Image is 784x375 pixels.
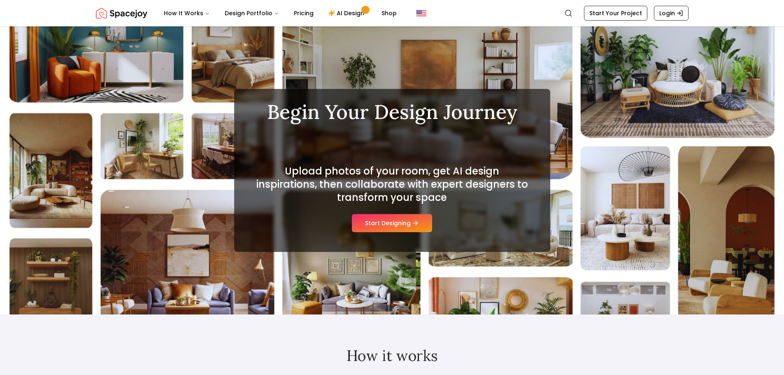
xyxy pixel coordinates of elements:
a: Spacejoy [96,5,147,21]
a: Shop [375,5,403,21]
a: Pricing [287,5,320,21]
a: Start Your Project [584,6,647,21]
h2: Upload photos of your room, get AI design inspirations, then collaborate with expert designers to... [254,165,530,204]
img: Spacejoy Logo [96,5,147,21]
h2: How it works [142,347,642,364]
nav: Main [157,5,403,21]
button: Design Portfolio [218,5,286,21]
button: How It Works [157,5,216,21]
img: United States [416,8,426,18]
h1: Begin Your Design Journey [254,102,530,122]
a: AI Design [322,5,373,21]
button: Start Designing [352,214,432,232]
a: Login [654,6,689,21]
